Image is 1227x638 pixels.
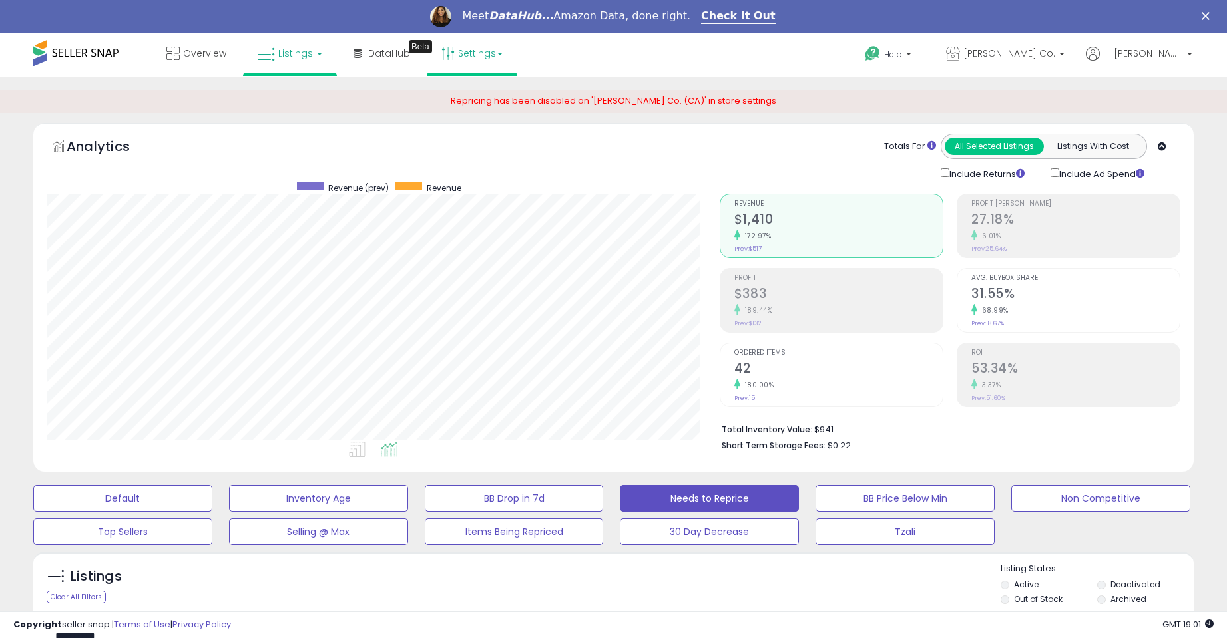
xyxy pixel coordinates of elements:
h2: 42 [734,361,943,379]
a: Help [854,35,925,77]
span: Revenue (prev) [328,182,389,194]
span: Revenue [734,200,943,208]
small: Prev: 51.60% [971,394,1005,402]
button: Listings With Cost [1043,138,1142,155]
p: Listing States: [1001,563,1194,575]
label: Deactivated [1110,579,1160,590]
span: ROI [971,349,1180,357]
span: Profit [PERSON_NAME] [971,200,1180,208]
label: Archived [1110,593,1146,605]
h5: Analytics [67,137,156,159]
button: 30 Day Decrease [620,518,799,545]
span: Revenue [427,182,461,194]
a: Terms of Use [114,618,170,631]
span: DataHub [368,47,410,60]
i: Get Help [864,45,881,62]
button: Inventory Age [229,485,408,512]
h5: Listings [71,567,122,586]
h2: 31.55% [971,286,1180,304]
div: Clear All Filters [47,591,106,603]
span: Ordered Items [734,349,943,357]
small: Prev: 25.64% [971,245,1007,253]
small: 189.44% [740,305,773,315]
div: Totals For [884,140,936,153]
i: DataHub... [489,9,553,22]
a: Overview [156,33,236,73]
button: BB Price Below Min [816,485,995,512]
span: Repricing has been disabled on '[PERSON_NAME] Co. (CA)' in store settings [451,94,776,107]
small: 180.00% [740,380,774,390]
button: Items Being Repriced [425,518,604,545]
b: Short Term Storage Fees: [722,440,826,451]
small: 6.01% [977,231,1001,241]
b: Total Inventory Value: [722,424,812,435]
span: Profit [734,275,943,282]
a: [PERSON_NAME] Co. [936,33,1075,77]
span: Avg. Buybox Share [971,275,1180,282]
button: Selling @ Max [229,518,408,545]
button: BB Drop in 7d [425,485,604,512]
button: Non Competitive [1011,485,1190,512]
button: Default [33,485,212,512]
h2: $383 [734,286,943,304]
small: Prev: 15 [734,394,755,402]
a: Settings [431,33,513,73]
label: Out of Stock [1014,593,1063,605]
div: Close [1202,12,1215,20]
small: 68.99% [977,305,1009,315]
div: Meet Amazon Data, done right. [462,9,690,23]
button: Tzali [816,518,995,545]
div: seller snap | | [13,619,231,631]
div: Tooltip anchor [409,40,432,53]
h2: $1,410 [734,212,943,230]
button: Top Sellers [33,518,212,545]
div: Include Ad Spend [1041,166,1166,181]
span: [PERSON_NAME] Co. [963,47,1055,60]
small: Prev: $132 [734,319,762,327]
span: Overview [183,47,226,60]
a: Check It Out [701,9,776,24]
strong: Copyright [13,618,62,631]
a: Privacy Policy [172,618,231,631]
span: $0.22 [828,439,851,452]
label: Active [1014,579,1039,590]
h2: 53.34% [971,361,1180,379]
button: All Selected Listings [945,138,1044,155]
button: Needs to Reprice [620,485,799,512]
a: DataHub [344,33,420,73]
small: 3.37% [977,380,1001,390]
span: Listings [278,47,313,60]
span: 2025-09-11 19:01 GMT [1162,618,1214,631]
span: Help [884,49,902,60]
a: Listings [248,33,332,73]
span: Hi [PERSON_NAME] [1103,47,1183,60]
img: Profile image for Georgie [430,6,451,27]
h2: 27.18% [971,212,1180,230]
a: Hi [PERSON_NAME] [1086,47,1192,77]
small: 172.97% [740,231,772,241]
li: $941 [722,420,1170,436]
small: Prev: 18.67% [971,319,1004,327]
div: Include Returns [931,166,1041,181]
small: Prev: $517 [734,245,762,253]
